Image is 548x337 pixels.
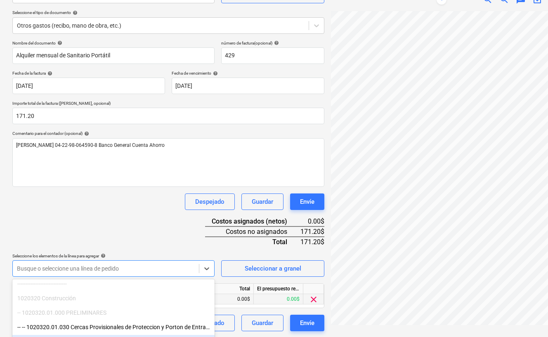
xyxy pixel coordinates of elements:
span: [PERSON_NAME] 04-22-98-064590-8 Banco General Cuenta Ahorro [16,142,165,148]
span: clear [309,295,319,304]
div: 0.00$ [254,294,303,304]
div: Guardar [252,196,273,207]
div: número de factura (opcional) [221,40,324,46]
button: Guardar [241,193,283,210]
div: 0.00$ [300,217,324,226]
div: Fecha de vencimiento [172,71,324,76]
div: -- 1020320.01.000 PRELIMINARES [12,306,215,319]
div: Costos asignados (netos) [205,217,300,226]
span: help [46,71,52,76]
span: help [71,10,78,15]
button: Envíe [290,193,324,210]
div: Guardar [252,318,273,328]
input: Importe total de la factura (coste neto, opcional) [12,108,324,124]
div: Costos no asignados [205,226,300,237]
div: 171.20$ [300,226,324,237]
div: Envíe [300,318,314,328]
div: ------------------------------ [12,277,215,290]
button: Seleccionar a granel [221,260,324,277]
div: Nombre del documento [12,40,215,46]
div: 1020320 Construcción [12,292,215,305]
p: Importe total de la factura ([PERSON_NAME], opcional) [12,101,324,108]
span: help [272,40,279,45]
span: help [99,253,106,258]
div: 0.00$ [204,294,254,304]
input: Nombre del documento [12,47,215,64]
div: Despejado [195,196,224,207]
div: Fecha de la factura [12,71,165,76]
span: help [83,131,89,136]
input: Fecha de vencimiento no especificada [172,78,324,94]
div: Comentario para el contador (opcional) [12,131,324,136]
div: Total [205,237,300,247]
button: Envíe [290,315,324,331]
div: -- -- 1020320.01.030 Cercas Provisionales de Proteccion y Porton de Entrada [12,321,215,334]
div: Total [204,284,254,294]
div: 171.20$ [300,237,324,247]
div: Seleccione los elementos de la línea para agregar [12,253,215,259]
span: help [56,40,62,45]
button: Guardar [241,315,283,331]
div: Seleccionar a granel [245,263,301,274]
div: El presupuesto revisado que queda [254,284,303,294]
input: Fecha de factura no especificada [12,78,165,94]
div: Seleccione el tipo de documento [12,10,324,15]
button: Despejado [185,193,235,210]
span: help [211,71,218,76]
div: Envíe [300,196,314,207]
input: número de factura [221,47,324,64]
